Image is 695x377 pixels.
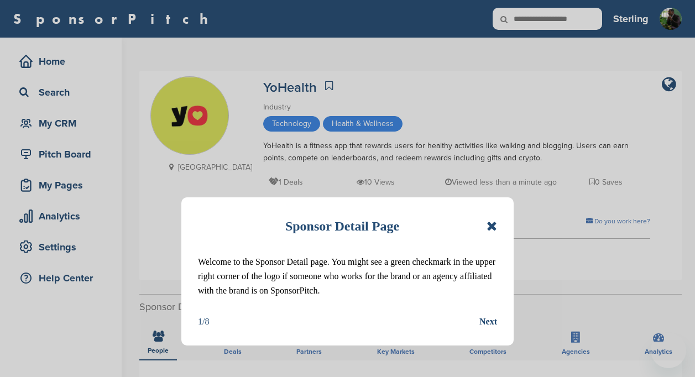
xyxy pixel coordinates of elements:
iframe: Button to launch messaging window [651,333,686,368]
h1: Sponsor Detail Page [285,214,399,238]
div: 1/8 [198,315,209,329]
p: Welcome to the Sponsor Detail page. You might see a green checkmark in the upper right corner of ... [198,255,497,298]
button: Next [479,315,497,329]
